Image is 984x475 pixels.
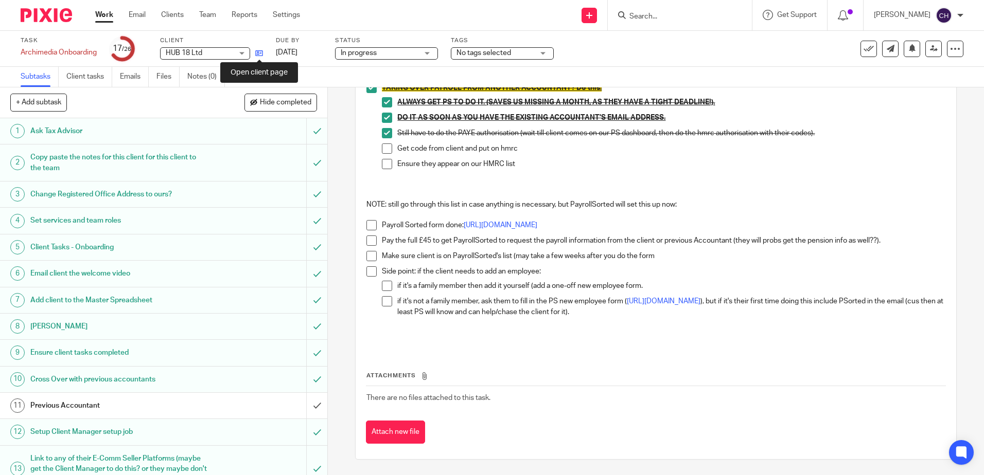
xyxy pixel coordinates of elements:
small: /26 [122,46,131,52]
div: 17 [113,43,131,54]
label: Task [21,36,97,45]
a: [URL][DOMAIN_NAME] [627,298,700,305]
input: Search [628,12,721,22]
div: 5 [10,240,25,254]
h1: Cross Over with previous accountants [30,372,207,387]
button: Hide completed [244,94,317,111]
p: if it's not a family member, ask them to fill in the PS new employee form ( ), but if it's their ... [397,296,945,317]
h1: Copy paste the notes for this client for this client to the team [30,150,207,176]
div: 11 [10,398,25,413]
div: 6 [10,266,25,281]
img: Pixie [21,8,72,22]
button: + Add subtask [10,94,67,111]
span: There are no files attached to this task. [366,394,490,401]
a: Reports [232,10,257,20]
span: Get Support [777,11,817,19]
div: 4 [10,214,25,228]
a: Emails [120,67,149,87]
a: Clients [161,10,184,20]
span: TAKING OVER PAYROLL FROM ANOTHER ACCOUNTANT? Do this: [382,84,602,92]
a: Audit logs [233,67,272,87]
img: svg%3E [936,7,952,24]
h1: Change Registered Office Address to ours? [30,187,207,202]
a: Team [199,10,216,20]
div: 9 [10,345,25,360]
label: Tags [451,36,554,45]
div: 10 [10,372,25,387]
div: 12 [10,425,25,439]
label: Due by [276,36,322,45]
p: if it's a family member then add it yourself (add a one-off new employee form. [397,281,945,291]
u: ALWAYS GET PS TO DO IT. (SAVES US MISSING A MONTH, AS THEY HAVE A TIGHT DEADLINE!). [397,99,715,106]
span: No tags selected [456,49,511,57]
div: Archimedia Onboarding [21,47,97,58]
p: Payroll Sorted form done: [382,220,945,230]
a: [URL][DOMAIN_NAME] [464,222,537,229]
a: Client tasks [66,67,112,87]
span: In progress [341,49,377,57]
div: 7 [10,293,25,307]
a: Work [95,10,113,20]
h1: Email client the welcome video [30,266,207,281]
p: Pay the full £45 to get PayrollSorted to request the payroll information from the client or previ... [382,235,945,246]
a: Email [129,10,146,20]
h1: Ask Tax Advisor [30,123,207,139]
label: Status [335,36,438,45]
u: DO IT AS SOON AS YOU HAVE THE EXISTING ACCOUNTANT'S EMAIL ADDRESS. [397,114,665,121]
p: Ensure they appear on our HMRC list [397,159,945,169]
div: 2 [10,156,25,170]
p: Make sure client is on PayrollSorted's list (may take a few weeks after you do the form [382,251,945,261]
a: Notes (0) [187,67,225,87]
span: Hide completed [260,99,311,107]
h1: Add client to the Master Spreadsheet [30,293,207,308]
p: Side point: if the client needs to add an employee: [382,266,945,277]
a: Settings [273,10,300,20]
p: Get code from client and put on hmrc [397,143,945,154]
h1: Setup Client Manager setup job [30,424,207,440]
label: Client [160,36,263,45]
a: Subtasks [21,67,59,87]
p: Still have to do the PAYE authorisation (wait till client comes on our PS dashboard, then do the ... [397,128,945,138]
div: 3 [10,187,25,202]
h1: Ensure client tasks completed [30,345,207,360]
h1: Previous Accountant [30,398,207,413]
span: HUB 18 Ltd [166,49,202,57]
h1: Set services and team roles [30,213,207,228]
div: 8 [10,319,25,334]
h1: [PERSON_NAME] [30,319,207,334]
a: Files [156,67,180,87]
p: NOTE: still go through this list in case anything is necessary, but PayrollSorted will set this u... [366,199,945,210]
span: [DATE] [276,49,297,56]
div: 1 [10,124,25,138]
p: [PERSON_NAME] [874,10,930,20]
span: Attachments [366,373,416,378]
button: Attach new file [366,421,425,444]
h1: Client Tasks - Onboarding [30,240,207,255]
